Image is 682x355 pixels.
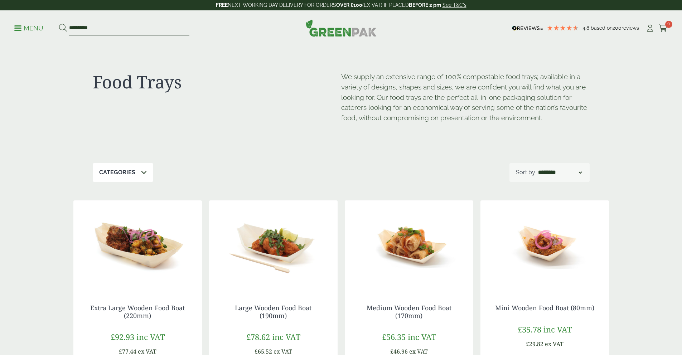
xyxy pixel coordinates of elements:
a: Mini Wooden Food Boat (80mm) [495,303,594,312]
span: £78.62 [246,331,270,342]
select: Shop order [537,168,583,177]
span: £29.82 [526,340,543,348]
div: 4.79 Stars [547,25,579,31]
span: 4.8 [582,25,591,31]
strong: OVER £100 [336,2,362,8]
a: 0 [659,23,668,34]
span: reviews [621,25,639,31]
span: inc VAT [136,331,165,342]
a: See T&C's [442,2,466,8]
a: Large Wooden Food Boat (190mm) [235,303,311,320]
img: Medium Wooden Boat 170mm with food contents V2 2920004AC 1 [345,200,473,290]
p: Menu [14,24,43,33]
strong: FREE [216,2,228,8]
p: Categories [99,168,135,177]
img: Mini Wooden Boat 80mm with food contents 2920004AA [480,200,609,290]
span: Based on [591,25,613,31]
img: Extra Large Wooden Boat 220mm with food contents V2 2920004AE [73,200,202,290]
span: £35.78 [518,324,541,335]
img: GreenPak Supplies [306,19,377,37]
p: We supply an extensive range of 100% compostable food trays; available in a variety of designs, s... [341,72,590,123]
img: REVIEWS.io [512,26,543,31]
i: My Account [645,25,654,32]
span: inc VAT [543,324,572,335]
span: £56.35 [382,331,406,342]
span: inc VAT [408,331,436,342]
span: ex VAT [545,340,564,348]
a: Extra Large Wooden Food Boat (220mm) [90,303,185,320]
a: Menu [14,24,43,31]
span: 200 [613,25,621,31]
p: Sort by [516,168,535,177]
strong: BEFORE 2 pm [409,2,441,8]
img: Large Wooden Boat 190mm with food contents 2920004AD [209,200,338,290]
span: inc VAT [272,331,300,342]
h1: Food Trays [93,72,341,92]
span: £92.93 [111,331,134,342]
i: Cart [659,25,668,32]
span: 0 [665,21,672,28]
a: Medium Wooden Food Boat (170mm) [367,303,451,320]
